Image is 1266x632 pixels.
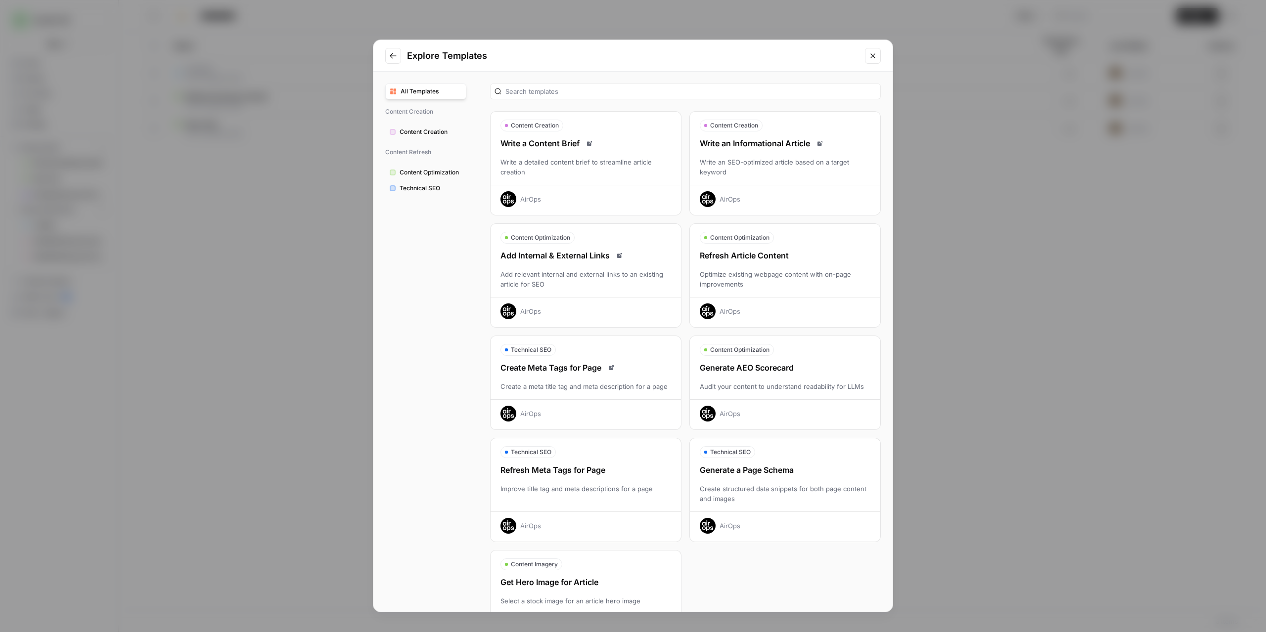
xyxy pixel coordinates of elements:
[614,250,626,261] a: Read docs
[491,596,681,606] div: Select a stock image for an article hero image
[490,223,681,328] button: Content OptimizationAdd Internal & External LinksRead docsAdd relevant internal and external link...
[407,49,859,63] h2: Explore Templates
[520,409,541,419] div: AirOps
[490,111,681,215] button: Content CreationWrite a Content BriefRead docsWrite a detailed content brief to streamline articl...
[511,560,558,569] span: Content Imagery
[511,448,551,457] span: Technical SEO
[511,121,559,130] span: Content Creation
[720,521,740,531] div: AirOps
[710,233,769,242] span: Content Optimization
[385,124,466,140] button: Content Creation
[401,87,462,96] span: All Templates
[385,103,466,120] span: Content Creation
[385,165,466,180] button: Content Optimization
[584,137,595,149] a: Read docs
[710,345,769,354] span: Content Optimization
[505,86,876,96] input: Search templates
[720,194,740,204] div: AirOps
[490,336,681,430] button: Technical SEOCreate Meta Tags for PageRead docsCreate a meta title tag and meta description for a...
[689,223,881,328] button: Content OptimizationRefresh Article ContentOptimize existing webpage content with on-page improve...
[710,448,751,457] span: Technical SEO
[491,464,681,476] div: Refresh Meta Tags for Page
[385,84,466,99] button: All Templates
[710,121,758,130] span: Content Creation
[385,180,466,196] button: Technical SEO
[511,233,570,242] span: Content Optimization
[720,306,740,316] div: AirOps
[511,345,551,354] span: Technical SEO
[690,464,880,476] div: Generate a Page Schema
[689,336,881,430] button: Content OptimizationGenerate AEO ScorecardAudit your content to understand readability for LLMsAi...
[690,484,880,504] div: Create structured data snippets for both page content and images
[520,194,541,204] div: AirOps
[689,111,881,215] button: Content CreationWrite an Informational ArticleRead docsWrite an SEO-optimized article based on a ...
[814,137,826,149] a: Read docs
[520,306,541,316] div: AirOps
[491,269,681,289] div: Add relevant internal and external links to an existing article for SEO
[400,168,462,177] span: Content Optimization
[400,184,462,193] span: Technical SEO
[491,250,681,261] div: Add Internal & External Links
[520,521,541,531] div: AirOps
[400,127,462,136] span: Content Creation
[385,48,401,64] button: Go to previous step
[690,381,880,391] div: Audit your content to understand readability for LLMs
[491,157,681,177] div: Write a detailed content brief to streamline article creation
[690,269,880,289] div: Optimize existing webpage content with on-page improvements
[491,576,681,588] div: Get Hero Image for Article
[690,362,880,374] div: Generate AEO Scorecard
[491,484,681,504] div: Improve title tag and meta descriptions for a page
[690,157,880,177] div: Write an SEO-optimized article based on a target keyword
[490,438,681,542] button: Technical SEORefresh Meta Tags for PageImprove title tag and meta descriptions for a pageAirOps
[690,137,880,149] div: Write an Informational Article
[605,362,617,374] a: Read docs
[865,48,881,64] button: Close modal
[491,381,681,391] div: Create a meta title tag and meta description for a page
[385,144,466,161] span: Content Refresh
[690,250,880,261] div: Refresh Article Content
[491,137,681,149] div: Write a Content Brief
[689,438,881,542] button: Technical SEOGenerate a Page SchemaCreate structured data snippets for both page content and imag...
[491,362,681,374] div: Create Meta Tags for Page
[720,409,740,419] div: AirOps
